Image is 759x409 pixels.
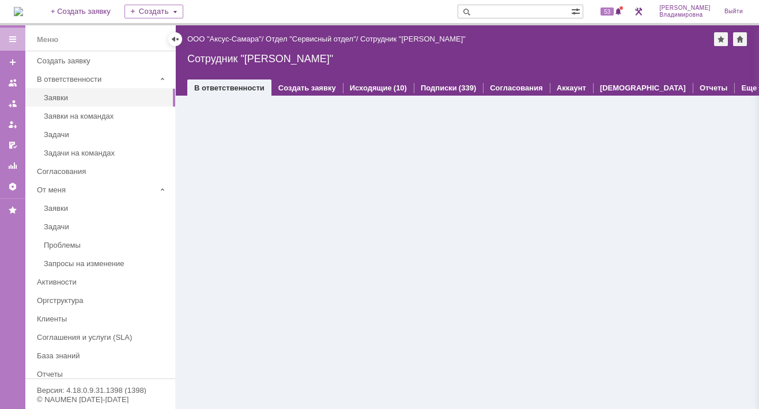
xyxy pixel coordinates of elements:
[459,84,476,92] div: (339)
[659,12,711,18] span: Владимировна
[14,7,23,16] img: logo
[39,218,173,236] a: Задачи
[44,130,168,139] div: Задачи
[266,35,356,43] a: Отдел "Сервисный отдел"
[32,328,173,346] a: Соглашения и услуги (SLA)
[632,5,645,18] a: Перейти в интерфейс администратора
[32,310,173,328] a: Клиенты
[360,35,466,43] div: Сотрудник "[PERSON_NAME]"
[700,84,728,92] a: Отчеты
[37,296,168,305] div: Оргструктура
[44,149,168,157] div: Задачи на командах
[37,370,168,378] div: Отчеты
[3,94,22,113] a: Заявки в моей ответственности
[37,396,164,403] div: © NAUMEN [DATE]-[DATE]
[44,241,168,249] div: Проблемы
[3,177,22,196] a: Настройки
[350,84,392,92] a: Исходящие
[32,291,173,309] a: Оргструктура
[32,52,173,70] a: Создать заявку
[37,351,168,360] div: База знаний
[187,35,262,43] a: ООО "Аксус-Самара"
[741,84,757,92] a: Еще
[3,157,22,175] a: Отчеты
[32,162,173,180] a: Согласования
[39,144,173,162] a: Задачи на командах
[37,185,156,194] div: От меня
[394,84,407,92] div: (10)
[600,84,686,92] a: [DEMOGRAPHIC_DATA]
[14,7,23,16] a: Перейти на домашнюю страницу
[32,347,173,365] a: База знаний
[44,222,168,231] div: Задачи
[124,5,183,18] div: Создать
[278,84,336,92] a: Создать заявку
[421,84,457,92] a: Подписки
[32,273,173,291] a: Активности
[601,7,614,16] span: 53
[37,315,168,323] div: Клиенты
[37,56,168,65] div: Создать заявку
[266,35,360,43] div: /
[714,32,728,46] div: Добавить в избранное
[37,333,168,342] div: Соглашения и услуги (SLA)
[37,387,164,394] div: Версия: 4.18.0.9.31.1398 (1398)
[44,204,168,213] div: Заявки
[571,5,583,16] span: Расширенный поиск
[659,5,711,12] span: [PERSON_NAME]
[39,236,173,254] a: Проблемы
[37,167,168,176] div: Согласования
[39,126,173,143] a: Задачи
[32,365,173,383] a: Отчеты
[733,32,747,46] div: Сделать домашней страницей
[44,112,168,120] div: Заявки на командах
[37,278,168,286] div: Активности
[37,75,156,84] div: В ответственности
[3,74,22,92] a: Заявки на командах
[3,136,22,154] a: Мои согласования
[39,89,173,107] a: Заявки
[3,115,22,134] a: Мои заявки
[168,32,182,46] div: Скрыть меню
[490,84,543,92] a: Согласования
[187,35,266,43] div: /
[557,84,586,92] a: Аккаунт
[44,259,168,268] div: Запросы на изменение
[187,53,747,65] div: Сотрудник "[PERSON_NAME]"
[44,93,168,102] div: Заявки
[3,53,22,71] a: Создать заявку
[39,107,173,125] a: Заявки на командах
[39,199,173,217] a: Заявки
[39,255,173,272] a: Запросы на изменение
[194,84,265,92] a: В ответственности
[37,33,58,47] div: Меню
